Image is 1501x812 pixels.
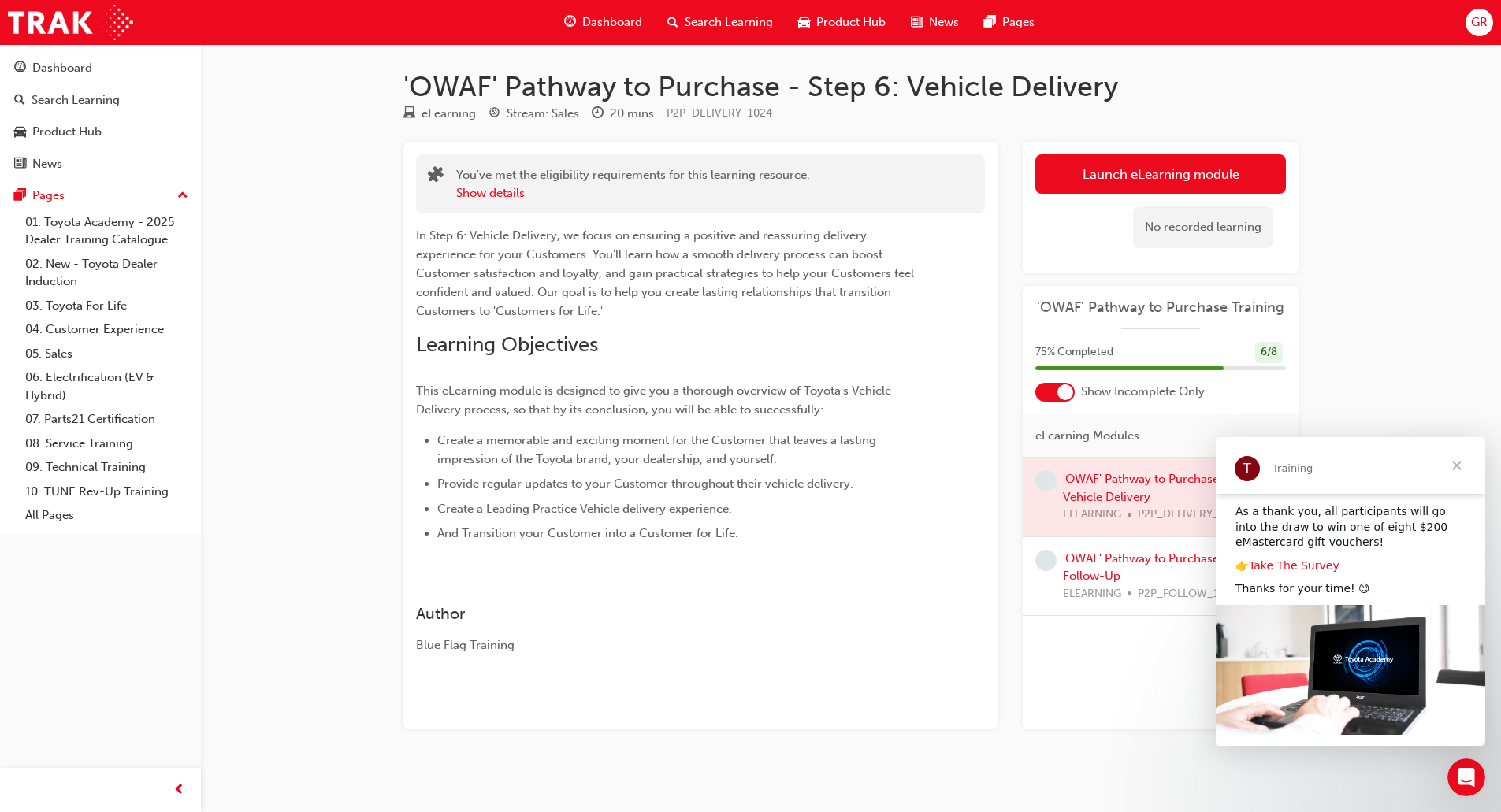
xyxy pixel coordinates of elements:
img: Trak [8,5,133,40]
a: car-iconProduct Hub [786,6,898,39]
a: 10. TUNE Rev-Up Training [19,480,195,504]
button: DashboardSearch LearningProduct HubNews [6,50,195,181]
span: And Transition your Customer into a Customer for Life. [437,526,738,540]
span: News [929,13,959,32]
a: 05. Sales [19,342,195,366]
a: 06. Electrification (EV & Hybrid) [19,365,195,407]
div: Pages [32,187,65,205]
span: clock-icon [592,107,604,121]
span: Search Learning [685,13,773,32]
a: Dashboard [6,54,195,83]
span: news-icon [14,158,26,172]
a: 01. Toyota Academy - 2025 Dealer Training Catalogue [19,210,195,252]
span: 75 % Completed [1035,343,1113,362]
span: ELEARNING [1063,585,1121,603]
a: 07. Parts21 Certification [19,407,195,432]
div: Product Hub [32,123,102,141]
span: guage-icon [564,13,576,32]
h3: Author [416,605,928,623]
span: prev-icon [173,780,185,800]
a: 02. New - Toyota Dealer Induction [19,252,195,294]
div: Blue Flag Training [416,636,928,654]
span: pages-icon [14,189,26,203]
div: Stream: Sales [507,105,579,123]
span: P2P_FOLLOW_1024 [1138,585,1238,603]
a: 04. Customer Experience [19,317,195,342]
span: Pages [1002,13,1035,32]
h1: 'OWAF' Pathway to Purchase - Step 6: Vehicle Delivery [403,69,1299,104]
span: Show Incomplete Only [1081,383,1205,401]
span: car-icon [14,125,26,139]
span: GR [1471,13,1488,32]
span: Learning resource code [667,106,772,120]
button: Show details [456,184,525,202]
a: news-iconNews [898,6,972,39]
div: 20 mins [610,105,654,123]
div: News [32,155,62,173]
div: eLearning [422,105,476,123]
span: Dashboard [582,13,642,32]
span: Create a memorable and exciting moment for the Customer that leaves a lasting impression of the T... [437,433,879,466]
div: You've met the eligibility requirements for this learning resource. [456,166,810,202]
span: learningRecordVerb_NONE-icon [1035,470,1057,491]
a: 08. Service Training [19,432,195,456]
div: Duration [592,104,654,124]
div: Search Learning [32,91,120,109]
span: learningResourceType_ELEARNING-icon [403,107,415,121]
div: Type [403,104,476,124]
iframe: Intercom live chat [1447,758,1485,796]
a: 'OWAF' Pathway to Purchase - Step 7: Follow-Up [1063,551,1267,584]
span: This eLearning module is designed to give you a thorough overview of Toyota's Vehicle Delivery pr... [416,384,894,417]
div: No recorded learning [1133,206,1273,248]
span: guage-icon [14,61,26,76]
span: car-icon [798,13,810,32]
div: 6 / 8 [1255,342,1283,363]
span: pages-icon [984,13,996,32]
a: Launch eLearning module [1035,154,1286,194]
span: search-icon [667,13,678,32]
a: guage-iconDashboard [552,6,655,39]
button: Pages [6,181,195,210]
span: news-icon [911,13,923,32]
span: Product Hub [816,13,886,32]
span: target-icon [489,107,500,121]
iframe: Intercom live chat message [1216,437,1485,746]
a: pages-iconPages [972,6,1047,39]
span: Create a Leading Practice Vehicle delivery experience. [437,502,732,516]
span: Learning Objectives [416,332,598,357]
span: Provide regular updates to your Customer throughout their vehicle delivery. [437,476,853,491]
span: search-icon [14,94,25,108]
a: Search Learning [6,86,195,115]
span: puzzle-icon [428,168,444,186]
a: News [6,150,195,179]
span: In Step 6: Vehicle Delivery, we focus on ensuring a positive and reassuring delivery experience f... [416,228,917,318]
a: 'OWAF' Pathway to Purchase Training [1035,298,1286,317]
a: 03. Toyota For Life [19,294,195,318]
a: search-iconSearch Learning [655,6,786,39]
a: All Pages [19,503,195,528]
div: Dashboard [32,59,92,77]
span: eLearning Modules [1035,427,1139,445]
button: GR [1466,9,1493,36]
a: Product Hub [6,117,195,146]
a: 09. Technical Training [19,455,195,480]
div: Stream [489,104,579,124]
span: up-icon [177,186,188,206]
span: learningRecordVerb_NONE-icon [1035,550,1057,571]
